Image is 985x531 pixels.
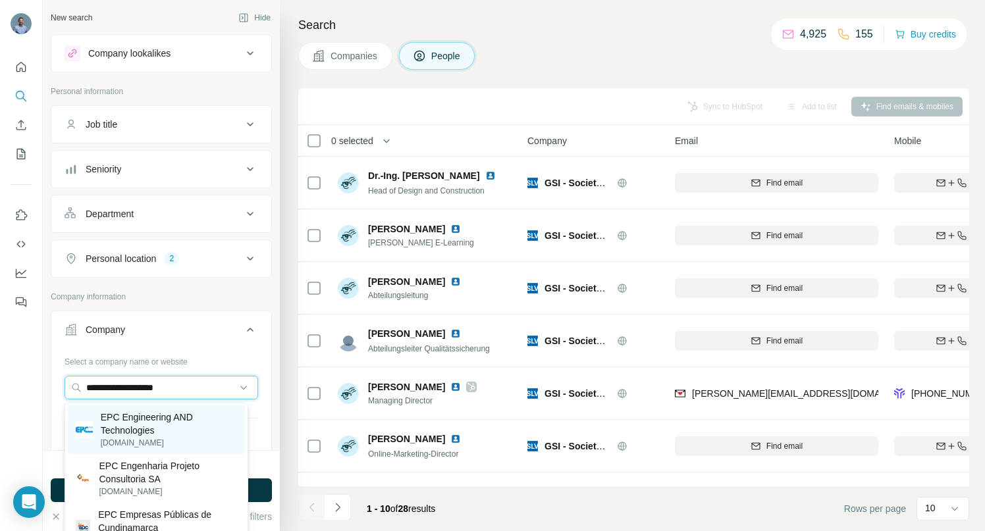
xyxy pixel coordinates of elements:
[367,503,435,514] span: results
[925,501,936,515] p: 10
[368,275,445,288] span: [PERSON_NAME]
[766,177,803,189] span: Find email
[11,13,32,34] img: Avatar
[527,134,567,147] span: Company
[101,411,237,437] p: EPC Engineering AND Technologies
[390,503,398,514] span: of
[298,16,969,34] h4: Search
[51,109,271,140] button: Job title
[11,55,32,79] button: Quick start
[338,225,359,246] img: Avatar
[368,344,490,353] span: Abteilungsleiter Qualitätssicherung
[331,134,373,147] span: 0 selected
[88,47,171,60] div: Company lookalikes
[692,388,924,399] span: [PERSON_NAME][EMAIL_ADDRESS][DOMAIN_NAME]
[675,436,878,456] button: Find email
[766,282,803,294] span: Find email
[76,421,93,438] img: EPC Engineering AND Technologies
[675,331,878,351] button: Find email
[855,26,873,42] p: 155
[86,207,134,220] div: Department
[13,486,45,518] div: Open Intercom Messenger
[766,440,803,452] span: Find email
[338,436,359,457] img: Avatar
[338,330,359,351] img: Avatar
[76,470,91,486] img: EPC Engenharia Projeto Consultoria SA
[51,510,88,523] button: Clear
[86,163,121,176] div: Seniority
[368,449,458,459] span: Online-Marketing-Director
[11,232,32,256] button: Use Surfe API
[766,230,803,241] span: Find email
[450,276,461,287] img: LinkedIn logo
[766,335,803,347] span: Find email
[675,387,685,400] img: provider findymail logo
[338,172,359,193] img: Avatar
[11,290,32,314] button: Feedback
[51,291,272,303] p: Company information
[51,198,271,230] button: Department
[450,224,461,234] img: LinkedIn logo
[338,383,359,404] img: Avatar
[51,243,271,274] button: Personal location2
[675,278,878,298] button: Find email
[86,323,125,336] div: Company
[450,434,461,444] img: LinkedIn logo
[527,283,538,293] img: Logo of GSI - Society for Welding Technology International
[800,26,826,42] p: 4,925
[368,432,445,445] span: [PERSON_NAME]
[545,336,766,346] span: GSI - Society for Welding Technology International
[331,49,379,63] span: Companies
[51,86,272,97] p: Personal information
[164,253,179,265] div: 2
[485,170,496,181] img: LinkedIn logo
[368,290,477,301] span: Abteilungsleitung
[229,8,280,28] button: Hide
[675,134,698,147] span: Email
[86,118,117,131] div: Job title
[11,84,32,108] button: Search
[675,226,878,245] button: Find email
[545,441,766,451] span: GSI - Society for Welding Technology International
[450,382,461,392] img: LinkedIn logo
[527,441,538,451] img: Logo of GSI - Society for Welding Technology International
[527,388,538,399] img: Logo of GSI - Society for Welding Technology International
[368,170,480,181] span: Dr.-Ing. [PERSON_NAME]
[895,25,956,43] button: Buy credits
[101,437,237,449] p: [DOMAIN_NAME]
[368,186,485,195] span: Head of Design and Construction
[99,486,237,497] p: [DOMAIN_NAME]
[398,503,409,514] span: 28
[894,134,921,147] span: Mobile
[368,222,445,236] span: [PERSON_NAME]
[527,230,538,241] img: Logo of GSI - Society for Welding Technology International
[367,503,390,514] span: 1 - 10
[431,49,462,63] span: People
[11,142,32,166] button: My lists
[11,203,32,227] button: Use Surfe on LinkedIn
[545,178,766,188] span: GSI - Society for Welding Technology International
[51,38,271,69] button: Company lookalikes
[450,328,461,339] img: LinkedIn logo
[844,502,906,515] span: Rows per page
[51,12,92,24] div: New search
[51,153,271,185] button: Seniority
[368,237,477,249] span: [PERSON_NAME] E-Learning
[368,380,445,393] span: [PERSON_NAME]
[527,178,538,188] img: Logo of GSI - Society for Welding Technology International
[527,336,538,346] img: Logo of GSI - Society for Welding Technology International
[51,314,271,351] button: Company
[368,395,477,407] span: Managing Director
[545,230,766,241] span: GSI - Society for Welding Technology International
[338,278,359,299] img: Avatar
[325,494,351,520] button: Navigate to next page
[11,261,32,285] button: Dashboard
[368,486,445,499] span: [PERSON_NAME]
[545,388,766,399] span: GSI - Society for Welding Technology International
[545,283,766,293] span: GSI - Society for Welding Technology International
[51,478,272,502] button: Run search
[65,351,258,368] div: Select a company name or website
[86,252,156,265] div: Personal location
[675,173,878,193] button: Find email
[99,459,237,486] p: EPC Engenharia Projeto Consultoria SA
